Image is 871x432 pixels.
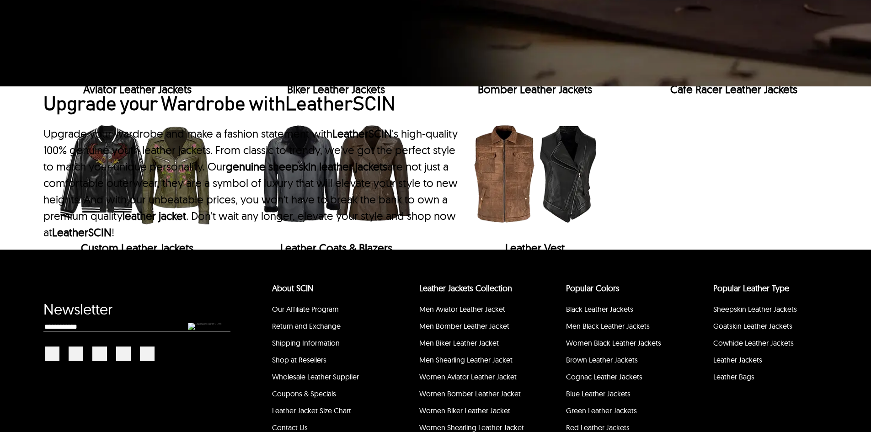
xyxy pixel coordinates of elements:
[271,319,382,336] li: Return and Exchange
[272,338,340,347] a: Shipping Information
[419,283,512,293] a: Leather Jackets Collection
[271,353,382,370] li: Shop at Resellers
[43,82,231,96] div: Aviator Leather Jackets
[418,302,529,319] li: Men Aviator Leather Jacket
[565,319,676,336] li: Men Black Leather Jackets
[272,372,359,381] a: Wholesale Leather Supplier
[64,347,88,361] a: Linkedin
[441,82,629,96] div: Bomber Leather Jackets
[441,112,629,259] a: Leather VestLeather Vest
[272,304,339,314] a: Our Affiliate Program
[43,304,230,323] div: Newsletter
[271,370,382,387] li: Wholesale Leather Supplier
[418,336,529,353] li: Men Biker Leather Jacket
[272,389,336,398] a: Coupons & Specials
[565,353,676,370] li: Brown Leather Jackets
[272,283,314,293] a: About SCIN
[441,112,629,259] div: Leather Vest
[565,302,676,319] li: Black Leather Jackets
[566,304,633,314] a: Black Leather Jackets
[713,355,762,364] a: Leather Jackets
[712,302,823,319] li: Sheepskin Leather Jackets
[272,355,326,364] a: Shop at Resellers
[566,423,630,432] a: Red Leather Jackets
[441,241,629,255] div: Leather Vest
[123,209,186,223] a: leather jacket
[565,404,676,421] li: Green Leather Jackets
[188,323,230,330] img: Newsletter Submit
[112,347,135,361] a: Youtube
[566,355,638,364] a: Brown Leather Jackets
[713,304,797,314] a: Sheepskin Leather Jackets
[45,347,64,361] a: Facebook
[271,336,382,353] li: Shipping Information
[285,95,395,114] a: LeatherSCIN
[88,347,112,361] a: Instagram
[419,389,521,398] a: Women Bomber Leather Jacket
[713,338,794,347] a: Cowhide Leather Jackets
[43,93,460,116] h2: Upgrade your Wardrobe with
[272,406,351,415] a: Leather Jacket Size Chart
[418,353,529,370] li: Men Shearling Leather Jacket
[418,387,529,404] li: Women Bomber Leather Jacket
[712,319,823,336] li: Goatskin Leather Jackets
[419,321,509,331] a: Men Bomber Leather Jacket
[271,387,382,404] li: Coupons & Specials
[712,370,823,387] li: Leather Bags
[713,372,754,381] a: Leather Bags
[566,283,620,293] a: popular leather jacket colors
[566,338,661,347] a: Women Black Leather Jackets
[272,321,341,331] a: Return and Exchange
[418,404,529,421] li: Women Biker Leather Jacket
[419,372,517,381] a: Women Aviator Leather Jacket
[565,387,676,404] li: Blue Leather Jackets
[271,302,382,319] li: Our Affiliate Program
[565,336,676,353] li: Women Black Leather Jackets
[43,125,460,240] p: Upgrade your wardrobe and make a fashion statement with 's high-quality 100% genuine youth leathe...
[226,160,387,173] a: genuine sheepskin leather jackets
[419,406,510,415] a: Women Biker Leather Jacket
[419,355,513,364] a: Men Shearling Leather Jacket
[188,323,230,331] div: Newsletter Submit
[566,321,650,331] a: Men Black Leather Jackets
[418,370,529,387] li: Women Aviator Leather Jacket
[418,319,529,336] li: Men Bomber Leather Jacket
[442,112,628,236] img: Leather Vest
[566,406,637,415] a: Green Leather Jackets
[332,127,392,140] a: LeatherSCIN
[271,404,382,421] li: Leather Jacket Size Chart
[566,372,642,381] a: Cognac Leather Jackets
[242,82,430,96] div: Biker Leather Jackets
[565,370,676,387] li: Cognac Leather Jackets
[419,338,499,347] a: Men Biker Leather Jacket
[640,82,828,96] div: Cafe Racer Leather Jackets
[272,423,308,432] a: Contact Us
[712,353,823,370] li: Leather Jackets
[566,389,631,398] a: Blue Leather Jackets
[713,321,792,331] a: Goatskin Leather Jackets
[713,283,789,293] a: Popular Leather Type
[419,304,505,314] a: Men Aviator Leather Jacket
[135,347,155,361] a: Pinterest
[419,423,524,432] a: Women Shearling Leather Jacket
[712,336,823,353] li: Cowhide Leather Jackets
[52,225,112,239] a: LeatherSCIN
